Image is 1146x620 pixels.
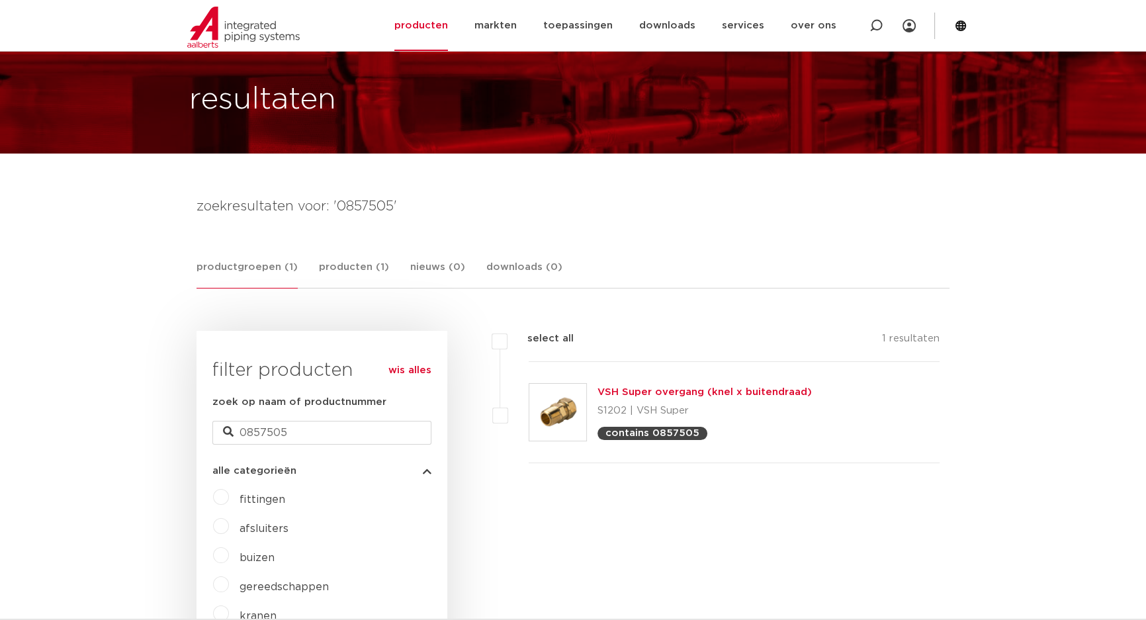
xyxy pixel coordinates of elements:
a: fittingen [240,494,285,505]
h4: zoekresultaten voor: '0857505' [197,196,949,217]
p: contains 0857505 [605,428,699,438]
img: Thumbnail for VSH Super overgang (knel x buitendraad) [529,384,586,441]
a: VSH Super overgang (knel x buitendraad) [597,387,812,397]
a: productgroepen (1) [197,259,298,288]
p: S1202 | VSH Super [597,400,812,421]
a: producten (1) [319,259,389,288]
a: downloads (0) [486,259,562,288]
button: alle categorieën [212,466,431,476]
a: nieuws (0) [410,259,465,288]
input: zoeken [212,421,431,445]
h3: filter producten [212,357,431,384]
p: 1 resultaten [882,331,940,351]
span: alle categorieën [212,466,296,476]
label: select all [507,331,574,347]
a: gereedschappen [240,582,329,592]
a: afsluiters [240,523,288,534]
a: buizen [240,553,275,563]
a: wis alles [388,363,431,378]
h1: resultaten [189,79,336,121]
label: zoek op naam of productnummer [212,394,386,410]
